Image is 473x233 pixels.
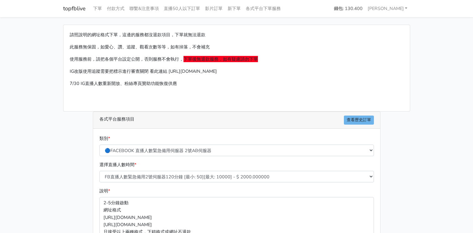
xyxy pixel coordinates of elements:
[91,2,104,15] a: 下單
[127,2,161,15] a: 聯繫&注意事項
[70,68,404,75] p: IG改版使用追蹤需要把標示進行審查關閉 看此連結 [URL][DOMAIN_NAME]
[93,112,380,129] div: 各式平台服務項目
[99,135,110,142] label: 類別
[70,56,404,63] p: 使用服務前，請把各個平台設定公開，否則服務不會執行，
[184,56,258,62] span: 下單後無退款服務，如有疑慮請勿下單
[99,187,110,195] label: 說明
[203,2,225,15] a: 影片訂單
[63,2,86,15] a: topfblive
[225,2,243,15] a: 新下單
[70,43,404,51] p: 此服務無保固，如愛心、讚、追蹤、觀看次數等等，如有掉落，不會補充
[161,2,203,15] a: 直播50人以下訂單
[334,5,363,12] strong: 錢包: 130.400
[70,80,404,87] p: 7/30 IG直播人數重新開放、粉絲專頁贊助功能恢復供應
[331,2,365,15] a: 錢包: 130.400
[243,2,283,15] a: 各式平台下單服務
[99,161,136,168] label: 選擇直播人數時間
[344,116,374,125] a: 查看歷史訂單
[365,2,410,15] a: [PERSON_NAME]
[70,31,404,38] p: 請照說明的網址格式下單，這邊的服務都沒退款項目，下單就無法退款
[104,2,127,15] a: 付款方式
